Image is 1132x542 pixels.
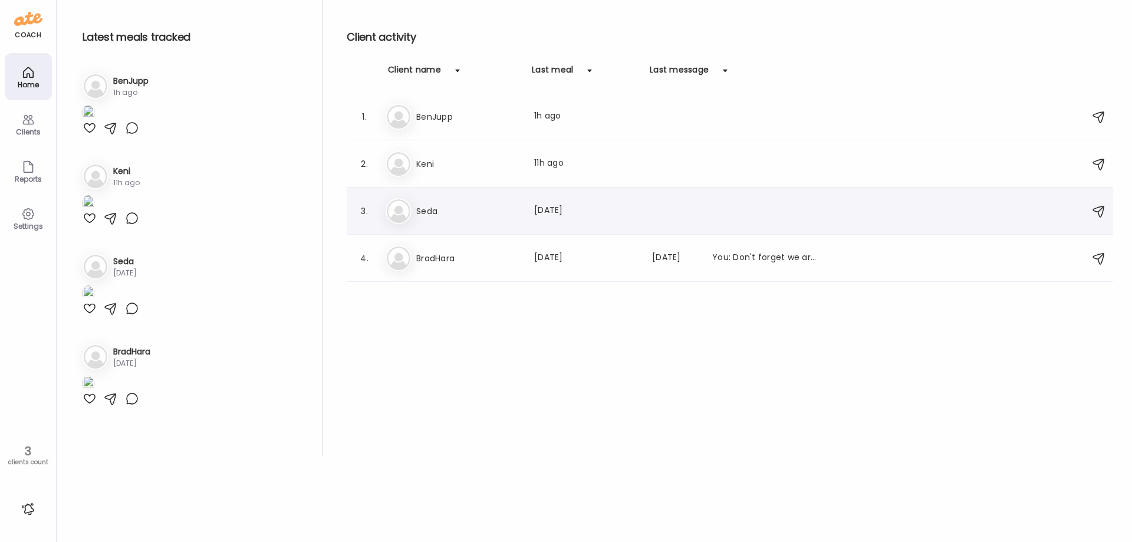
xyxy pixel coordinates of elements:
div: Settings [7,222,50,230]
img: images%2FN21lRKqjfMdOCgX9JykITk4PX472%2FGjtUxDtWCOKq4caZOxVB%2FKFDRCDQ29V0iSvRGb2cC_1080 [83,285,94,301]
img: bg-avatar-default.svg [387,152,410,176]
div: clients count [4,458,52,467]
img: bg-avatar-default.svg [387,105,410,129]
div: 11h ago [113,178,140,188]
div: 4. [357,251,371,265]
div: 3 [4,444,52,458]
h3: BenJupp [416,110,520,124]
h3: Seda [416,204,520,218]
h3: Keni [416,157,520,171]
div: [DATE] [534,204,638,218]
div: Home [7,81,50,88]
h3: Seda [113,255,137,268]
div: [DATE] [113,358,150,369]
h3: Keni [113,165,140,178]
div: coach [15,30,41,40]
div: 11h ago [534,157,638,171]
img: bg-avatar-default.svg [387,247,410,270]
div: [DATE] [652,251,698,265]
h3: BradHara [113,346,150,358]
img: bg-avatar-default.svg [84,345,107,369]
img: bg-avatar-default.svg [84,165,107,188]
div: 1h ago [534,110,638,124]
div: [DATE] [534,251,638,265]
div: Client name [388,64,441,83]
h2: Latest meals tracked [83,28,304,46]
div: Last meal [532,64,573,83]
div: You: Don't forget we are REDUCING tracking! Try to only track 1-2 days a week at most, or none at... [712,251,816,265]
img: ate [14,9,42,28]
img: bg-avatar-default.svg [387,199,410,223]
div: 1h ago [113,87,149,98]
div: 3. [357,204,371,218]
h3: BenJupp [113,75,149,87]
div: Reports [7,175,50,183]
div: Clients [7,128,50,136]
img: bg-avatar-default.svg [84,255,107,278]
h3: BradHara [416,251,520,265]
div: 2. [357,157,371,171]
img: images%2FHVcAe8IYoJNGVG2ZERacUZstUY53%2FatG6jZshrC00NX5AJzd1%2Fjqo1vMEmxxS3wskX7SgW_1080 [83,105,94,121]
div: 1. [357,110,371,124]
img: images%2F9FN57vT2oqRbZS02umJcrbHD5CE2%2FcUV9SyGDeiE9gv8WIPIO%2F6git1p5NsDFID7YaynFN_1080 [83,195,94,211]
div: Last message [650,64,709,83]
img: bg-avatar-default.svg [84,74,107,98]
h2: Client activity [347,28,1113,46]
div: [DATE] [113,268,137,278]
img: images%2FMuVQipAAMbfdB1vQ7FWdJfUfTyR2%2FeXBbKNDQTQHMBHF9mjzr%2F26uFaE9ZI4HpIugubD9K_1080 [83,376,94,392]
